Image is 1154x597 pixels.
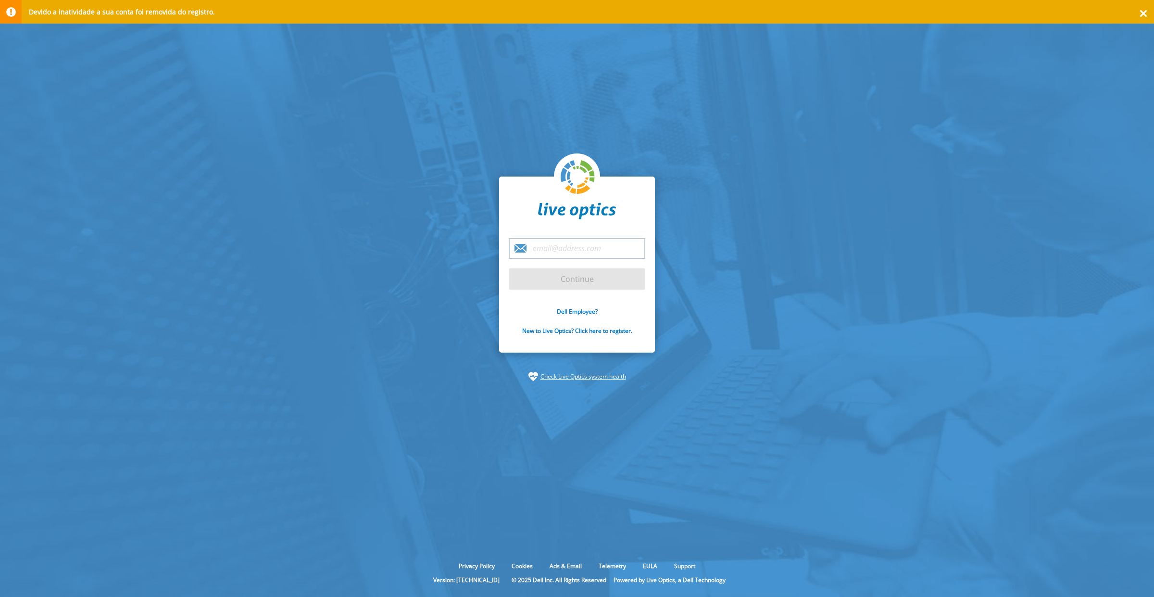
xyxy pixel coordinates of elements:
[452,562,502,570] a: Privacy Policy
[561,160,595,195] img: liveoptics-logo.svg
[542,562,589,570] a: Ads & Email
[591,562,633,570] a: Telemetry
[557,307,598,316] a: Dell Employee?
[528,372,538,381] img: status-check-icon.svg
[428,576,504,584] li: Version: [TECHNICAL_ID]
[522,327,632,335] a: New to Live Optics? Click here to register.
[507,576,611,584] li: © 2025 Dell Inc. All Rights Reserved
[538,203,616,220] img: liveoptics-word.svg
[636,562,665,570] a: EULA
[504,562,540,570] a: Cookies
[667,562,702,570] a: Support
[509,238,645,259] input: email@address.com
[540,372,626,381] a: Check Live Optics system health
[614,576,726,584] li: Powered by Live Optics, a Dell Technology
